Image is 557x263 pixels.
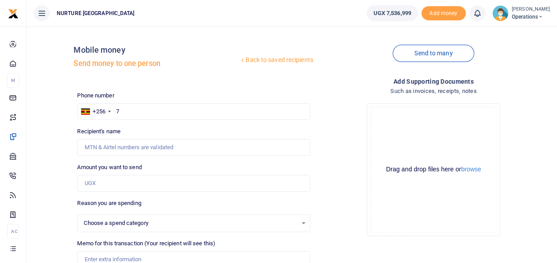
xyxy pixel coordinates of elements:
a: UGX 7,536,999 [366,5,417,21]
label: Phone number [77,91,114,100]
span: Add money [421,6,466,21]
a: Send to many [393,45,474,62]
input: MTN & Airtel numbers are validated [77,139,310,156]
span: NURTURE [GEOGRAPHIC_DATA] [53,9,138,17]
div: File Uploader [367,103,500,236]
a: logo-small logo-large logo-large [8,10,19,16]
h4: Such as invoices, receipts, notes [317,86,550,96]
label: Recipient's name [77,127,121,136]
input: Enter phone number [77,103,310,120]
div: Uganda: +256 [78,104,113,120]
div: Drag and drop files here or [371,165,496,174]
h5: Send money to one person [74,59,239,68]
label: Amount you want to send [77,163,141,172]
img: profile-user [492,5,508,21]
span: Choose a spend category [84,219,297,228]
span: UGX 7,536,999 [373,9,411,18]
li: Toup your wallet [421,6,466,21]
input: UGX [77,175,310,192]
span: Operations [512,13,550,21]
label: Memo for this transaction (Your recipient will see this) [77,239,215,248]
a: profile-user [PERSON_NAME] Operations [492,5,550,21]
small: [PERSON_NAME] [512,6,550,13]
li: Ac [7,224,19,239]
label: Reason you are spending [77,199,141,208]
div: +256 [93,107,105,116]
a: Add money [421,9,466,16]
a: Back to saved recipients [239,52,314,68]
li: Wallet ballance [363,5,421,21]
h4: Add supporting Documents [317,77,550,86]
li: M [7,73,19,88]
h4: Mobile money [74,45,239,55]
img: logo-small [8,8,19,19]
button: browse [461,166,481,172]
